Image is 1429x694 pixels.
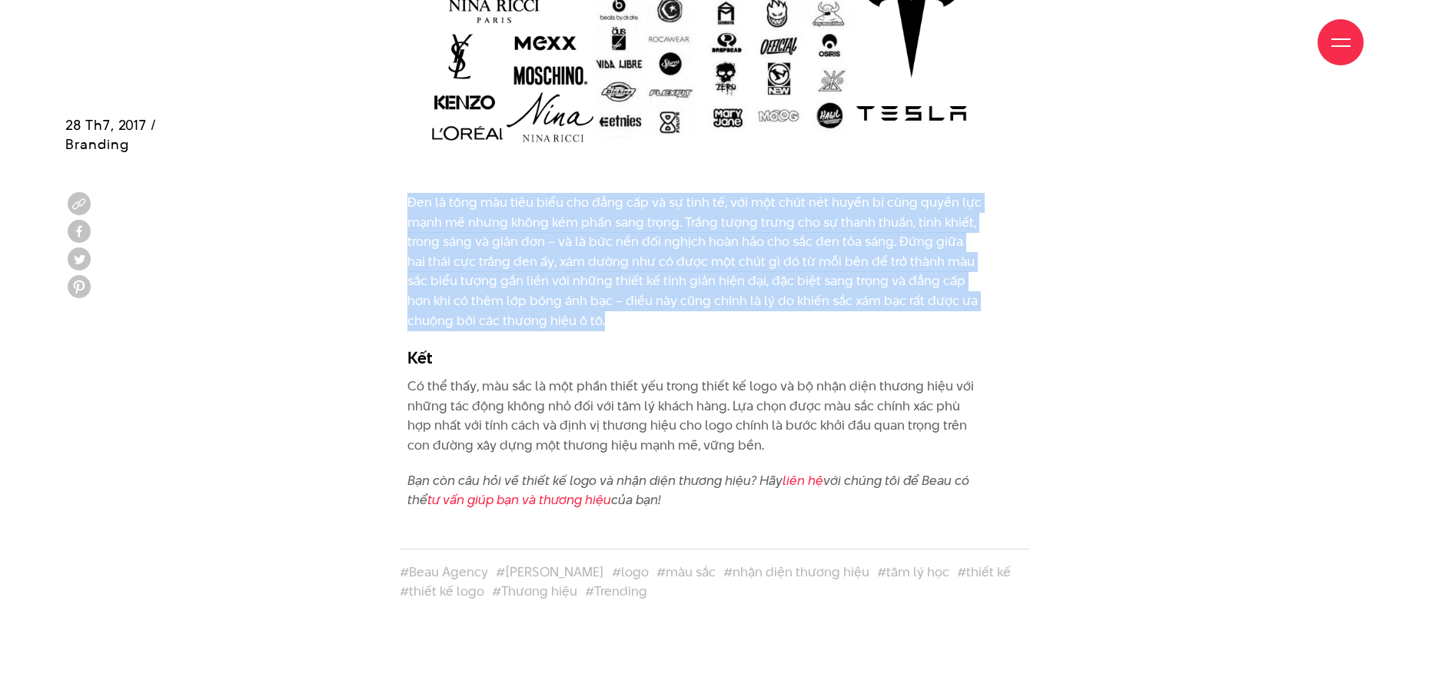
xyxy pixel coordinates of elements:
[783,471,823,490] a: liên hệ
[496,563,604,581] a: #[PERSON_NAME]
[407,471,969,510] em: Bạn còn câu hỏi về thiết kế logo và nhận diện thương hiệu? Hãy với chúng tôi để Beau có thể của bạn!
[877,563,949,581] a: #tâm lý học
[957,563,1011,581] a: #thiết kế
[407,377,984,455] p: Có thể thấy, màu sắc là một phần thiết yếu trong thiết kế logo và bộ nhận diện thương hiệu với nh...
[656,563,716,581] a: #màu sắc
[492,582,577,600] a: #Thương hiệu
[400,582,484,600] a: #thiết kế logo
[427,490,611,509] a: tư vấn giúp bạn và thương hiệu
[585,582,647,600] a: #Trending
[400,563,488,581] a: #Beau Agency
[723,563,869,581] a: #nhận diện thương hiệu
[612,563,649,581] a: #logo
[407,346,433,369] strong: Kết
[65,115,157,154] span: 28 Th7, 2017 / Branding
[407,193,984,330] p: Đen là tông màu tiêu biểu cho đẳng cấp và sự tinh tế, với một chút nét huyền bí cùng quyền lực mạ...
